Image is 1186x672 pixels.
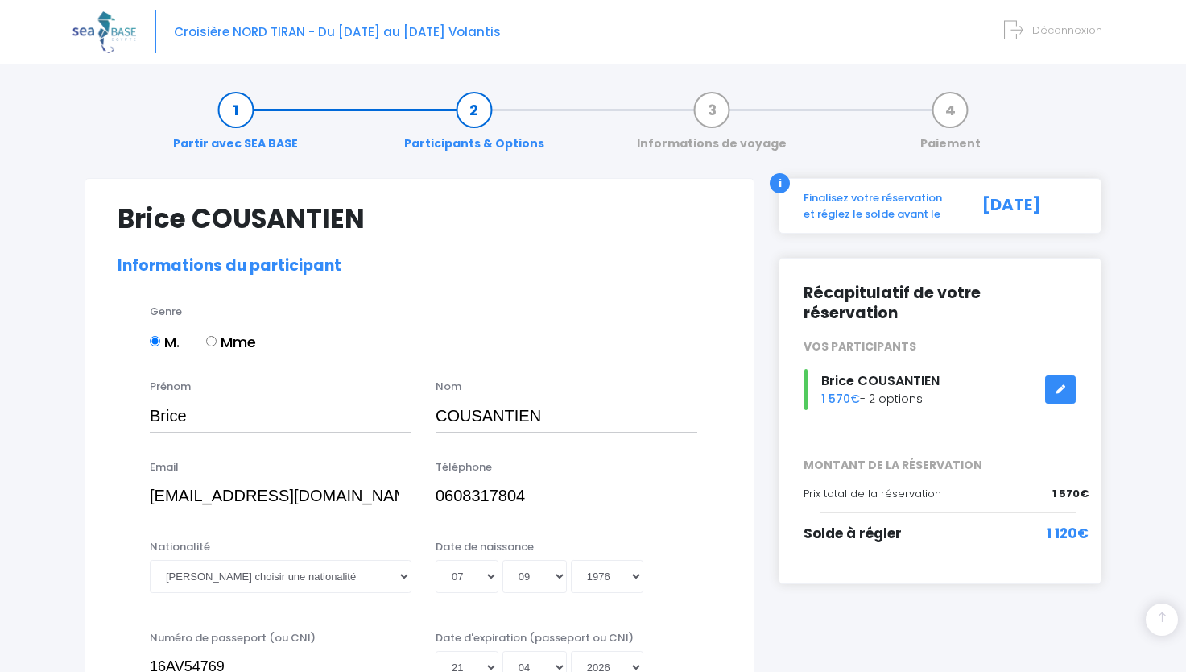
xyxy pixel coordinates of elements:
label: Nationalité [150,539,210,555]
label: Email [150,459,179,475]
span: Prix total de la réservation [804,486,941,501]
span: Solde à régler [804,524,902,543]
label: M. [150,331,180,353]
span: Brice COUSANTIEN [821,371,940,390]
span: Déconnexion [1032,23,1102,38]
label: Genre [150,304,182,320]
div: i [770,173,790,193]
label: Date d'expiration (passeport ou CNI) [436,630,634,646]
div: [DATE] [965,190,1089,222]
span: 1 120€ [1047,524,1089,545]
h1: Brice COUSANTIEN [118,203,721,234]
label: Téléphone [436,459,492,475]
label: Mme [206,331,256,353]
label: Date de naissance [436,539,534,555]
span: 1 570€ [821,391,860,407]
h2: Informations du participant [118,257,721,276]
h2: Récapitulatif de votre réservation [804,283,1076,323]
div: VOS PARTICIPANTS [791,338,1089,355]
div: - 2 options [791,369,1089,410]
a: Informations de voyage [629,102,795,152]
input: Mme [206,336,217,346]
div: Finalisez votre réservation et réglez le solde avant le [791,190,965,222]
label: Numéro de passeport (ou CNI) [150,630,316,646]
span: Croisière NORD TIRAN - Du [DATE] au [DATE] Volantis [174,23,501,40]
label: Nom [436,379,461,395]
label: Prénom [150,379,191,395]
a: Partir avec SEA BASE [165,102,306,152]
input: M. [150,336,160,346]
a: Participants & Options [396,102,552,152]
span: MONTANT DE LA RÉSERVATION [791,457,1089,474]
span: 1 570€ [1052,486,1089,502]
a: Paiement [912,102,989,152]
